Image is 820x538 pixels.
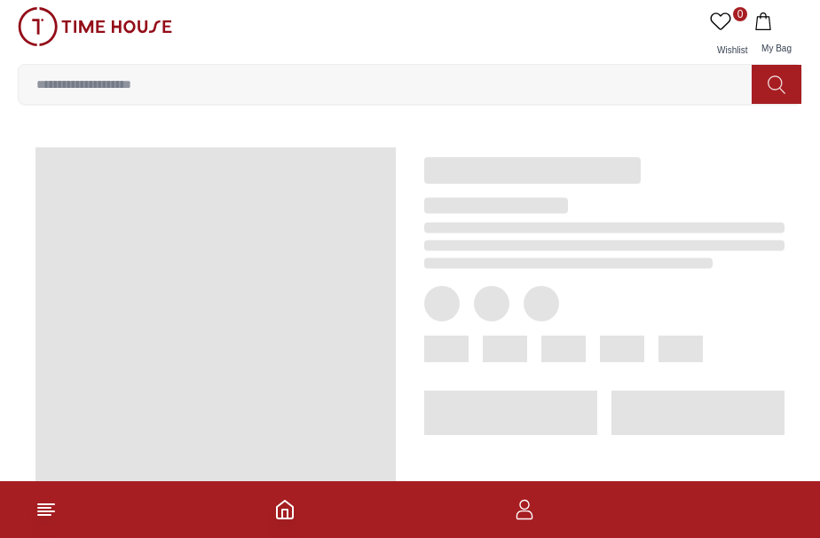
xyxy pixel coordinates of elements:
[754,44,799,53] span: My Bag
[733,7,747,21] span: 0
[751,7,802,64] button: My Bag
[706,7,751,64] a: 0Wishlist
[274,499,296,520] a: Home
[18,7,172,46] img: ...
[710,45,754,55] span: Wishlist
